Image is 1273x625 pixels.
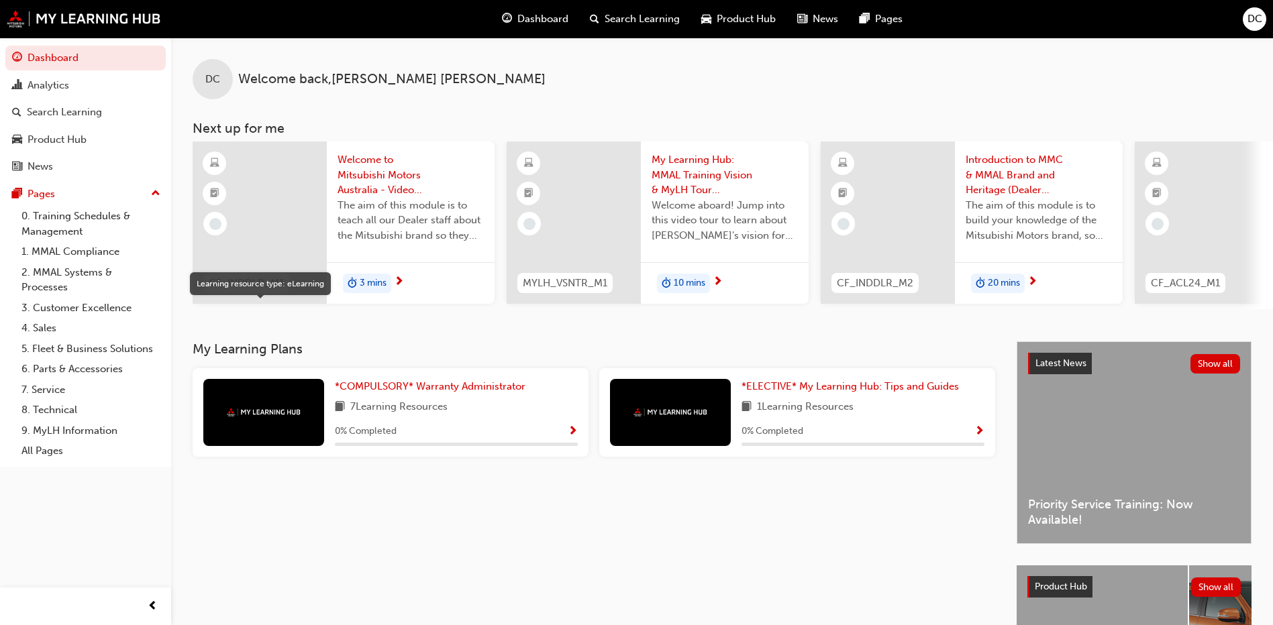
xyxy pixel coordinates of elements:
a: 9. MyLH Information [16,420,166,441]
a: 1. MMAL Compliance [16,241,166,262]
div: Product Hub [28,132,87,148]
button: Pages [5,182,166,207]
span: Search Learning [605,11,680,27]
button: Show Progress [974,423,984,440]
span: learningResourceType_ELEARNING-icon [524,155,533,172]
span: 1 Learning Resources [757,399,854,416]
span: CF_ACL24_M1 [1151,276,1220,291]
a: guage-iconDashboard [491,5,579,33]
a: 3. Customer Excellence [16,298,166,319]
span: duration-icon [976,275,985,292]
span: next-icon [713,276,723,288]
span: learningResourceType_ELEARNING-icon [1152,155,1162,172]
div: Analytics [28,78,69,93]
a: 0. Training Schedules & Management [16,206,166,241]
a: Latest NewsShow allPriority Service Training: Now Available! [1017,341,1252,544]
span: learningRecordVerb_NONE-icon [209,218,221,230]
a: MYLH_VSNTR_M1My Learning Hub: MMAL Training Vision & MyLH Tour (Elective)Welcome aboard! Jump int... [507,141,809,304]
span: 7 Learning Resources [350,399,448,416]
span: Pages [875,11,903,27]
a: Product Hub [5,127,166,152]
a: News [5,154,166,179]
span: News [813,11,838,27]
div: Pages [28,186,55,202]
span: The aim of this module is to teach all our Dealer staff about the Mitsubishi brand so they demons... [338,198,484,243]
span: car-icon [12,134,22,146]
span: DC [205,72,220,87]
img: mmal [633,408,707,416]
a: car-iconProduct Hub [691,5,786,33]
span: guage-icon [502,11,512,27]
img: mmal [7,10,161,27]
span: 10 mins [674,276,705,291]
span: guage-icon [12,52,22,64]
span: learningResourceType_ELEARNING-icon [838,155,848,172]
span: duration-icon [662,275,671,292]
a: pages-iconPages [849,5,913,33]
span: book-icon [335,399,345,416]
div: Learning resource type: eLearning [190,272,331,295]
h3: Next up for me [171,121,1273,136]
span: 20 mins [988,276,1020,291]
h3: My Learning Plans [193,341,995,357]
a: news-iconNews [786,5,849,33]
button: DashboardAnalyticsSearch LearningProduct HubNews [5,43,166,182]
a: Latest NewsShow all [1028,353,1240,374]
span: My Learning Hub: MMAL Training Vision & MyLH Tour (Elective) [652,152,798,198]
span: learningRecordVerb_NONE-icon [523,218,536,230]
div: News [28,159,53,174]
span: Latest News [1035,357,1086,369]
span: Welcome aboard! Jump into this video tour to learn about [PERSON_NAME]'s vision for your learning... [652,198,798,243]
a: Product HubShow all [1027,576,1241,598]
span: chart-icon [12,80,22,92]
span: booktick-icon [1152,185,1162,203]
a: CF_INDDLR_M1Welcome to Mitsubishi Motors Australia - Video (Dealer Induction)The aim of this modu... [193,141,495,304]
span: car-icon [701,11,711,27]
span: DC [1247,11,1262,27]
a: Analytics [5,73,166,98]
span: search-icon [590,11,599,27]
div: Search Learning [27,105,102,120]
span: Show Progress [568,426,578,438]
span: pages-icon [860,11,870,27]
span: search-icon [12,107,21,119]
span: duration-icon [348,275,357,292]
span: The aim of this module is to build your knowledge of the Mitsubishi Motors brand, so you can demo... [966,198,1112,243]
span: booktick-icon [524,185,533,203]
span: Introduction to MMC & MMAL Brand and Heritage (Dealer Induction) [966,152,1112,198]
span: prev-icon [148,598,158,615]
span: learningRecordVerb_NONE-icon [837,218,850,230]
span: 3 mins [360,276,387,291]
span: next-icon [1027,276,1037,288]
a: 4. Sales [16,318,166,339]
span: pages-icon [12,188,22,201]
a: All Pages [16,441,166,461]
a: *ELECTIVE* My Learning Hub: Tips and Guides [742,379,964,394]
span: 0 % Completed [742,424,803,439]
span: learningRecordVerb_NONE-icon [1152,218,1164,230]
span: *COMPULSORY* Warranty Administrator [335,380,525,392]
span: Product Hub [717,11,776,27]
a: 5. Fleet & Business Solutions [16,339,166,359]
span: book-icon [742,399,752,416]
a: *COMPULSORY* Warranty Administrator [335,379,531,394]
button: DC [1243,7,1266,31]
span: *ELECTIVE* My Learning Hub: Tips and Guides [742,380,959,392]
button: Show all [1191,577,1241,597]
span: up-icon [151,185,160,203]
span: Dashboard [517,11,568,27]
img: mmal [227,408,301,416]
a: 7. Service [16,380,166,400]
a: 2. MMAL Systems & Processes [16,262,166,298]
span: learningResourceType_ELEARNING-icon [210,155,219,172]
span: booktick-icon [838,185,848,203]
button: Show Progress [568,423,578,440]
a: CF_INDDLR_M2Introduction to MMC & MMAL Brand and Heritage (Dealer Induction)The aim of this modul... [821,141,1123,304]
span: news-icon [797,11,807,27]
span: MYLH_VSNTR_M1 [523,276,607,291]
a: Search Learning [5,100,166,125]
span: Welcome to Mitsubishi Motors Australia - Video (Dealer Induction) [338,152,484,198]
span: Show Progress [974,426,984,438]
